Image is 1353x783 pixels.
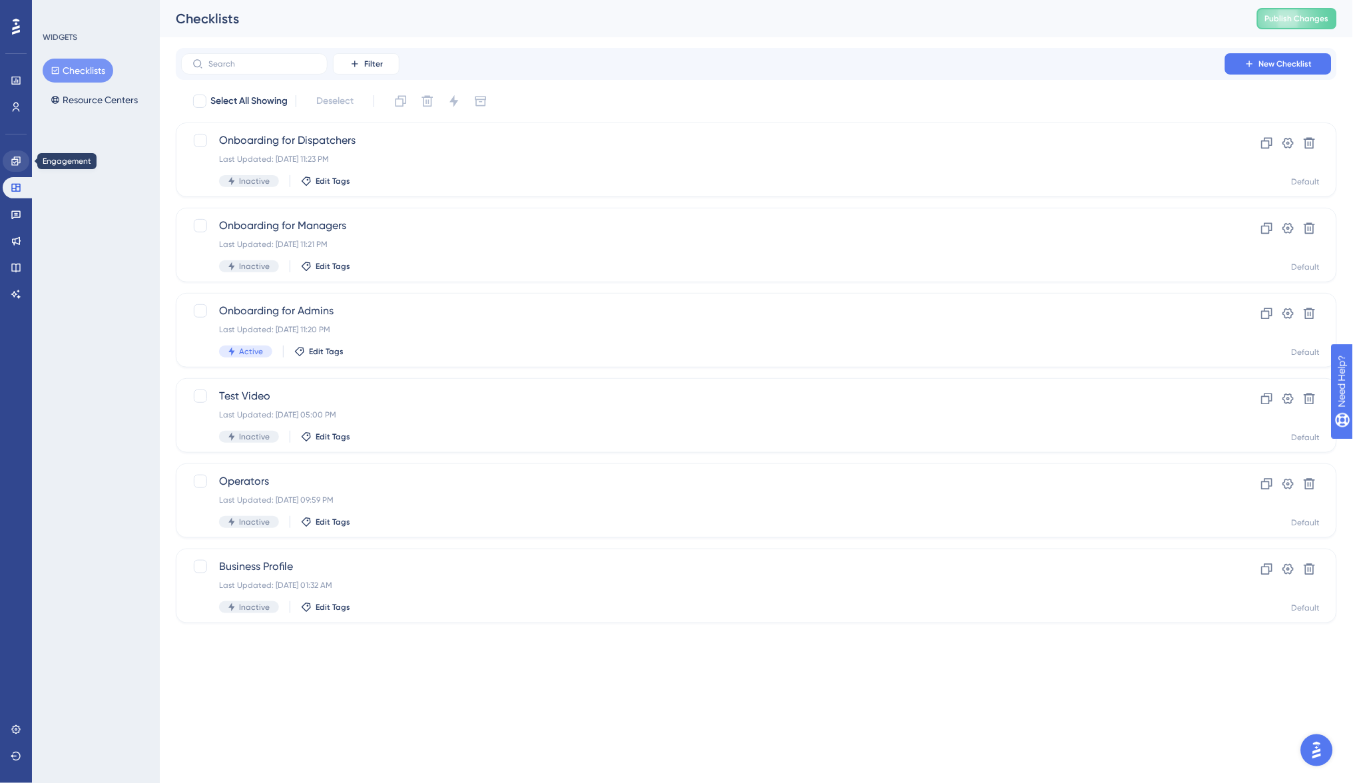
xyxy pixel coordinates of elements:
[239,176,270,186] span: Inactive
[1292,432,1320,443] div: Default
[1292,347,1320,358] div: Default
[304,89,366,113] button: Deselect
[316,431,350,442] span: Edit Tags
[1259,59,1312,69] span: New Checklist
[219,239,1187,250] div: Last Updated: [DATE] 11:21 PM
[294,346,344,357] button: Edit Tags
[1257,8,1337,29] button: Publish Changes
[219,324,1187,335] div: Last Updated: [DATE] 11:20 PM
[219,409,1187,420] div: Last Updated: [DATE] 05:00 PM
[1265,13,1329,24] span: Publish Changes
[1292,517,1320,528] div: Default
[43,59,113,83] button: Checklists
[1292,262,1320,272] div: Default
[333,53,400,75] button: Filter
[219,132,1187,148] span: Onboarding for Dispatchers
[301,602,350,613] button: Edit Tags
[239,346,263,357] span: Active
[301,176,350,186] button: Edit Tags
[219,303,1187,319] span: Onboarding for Admins
[316,602,350,613] span: Edit Tags
[43,88,146,112] button: Resource Centers
[316,517,350,527] span: Edit Tags
[239,602,270,613] span: Inactive
[219,495,1187,505] div: Last Updated: [DATE] 09:59 PM
[309,346,344,357] span: Edit Tags
[1225,53,1332,75] button: New Checklist
[208,59,316,69] input: Search
[219,154,1187,164] div: Last Updated: [DATE] 11:23 PM
[301,261,350,272] button: Edit Tags
[316,261,350,272] span: Edit Tags
[316,93,354,109] span: Deselect
[1297,730,1337,770] iframe: UserGuiding AI Assistant Launcher
[219,388,1187,404] span: Test Video
[301,517,350,527] button: Edit Tags
[239,517,270,527] span: Inactive
[1292,603,1320,613] div: Default
[31,3,83,19] span: Need Help?
[316,176,350,186] span: Edit Tags
[301,431,350,442] button: Edit Tags
[364,59,383,69] span: Filter
[176,9,1224,28] div: Checklists
[43,32,77,43] div: WIDGETS
[210,93,288,109] span: Select All Showing
[219,559,1187,575] span: Business Profile
[219,580,1187,591] div: Last Updated: [DATE] 01:32 AM
[239,431,270,442] span: Inactive
[1292,176,1320,187] div: Default
[219,473,1187,489] span: Operators
[219,218,1187,234] span: Onboarding for Managers
[239,261,270,272] span: Inactive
